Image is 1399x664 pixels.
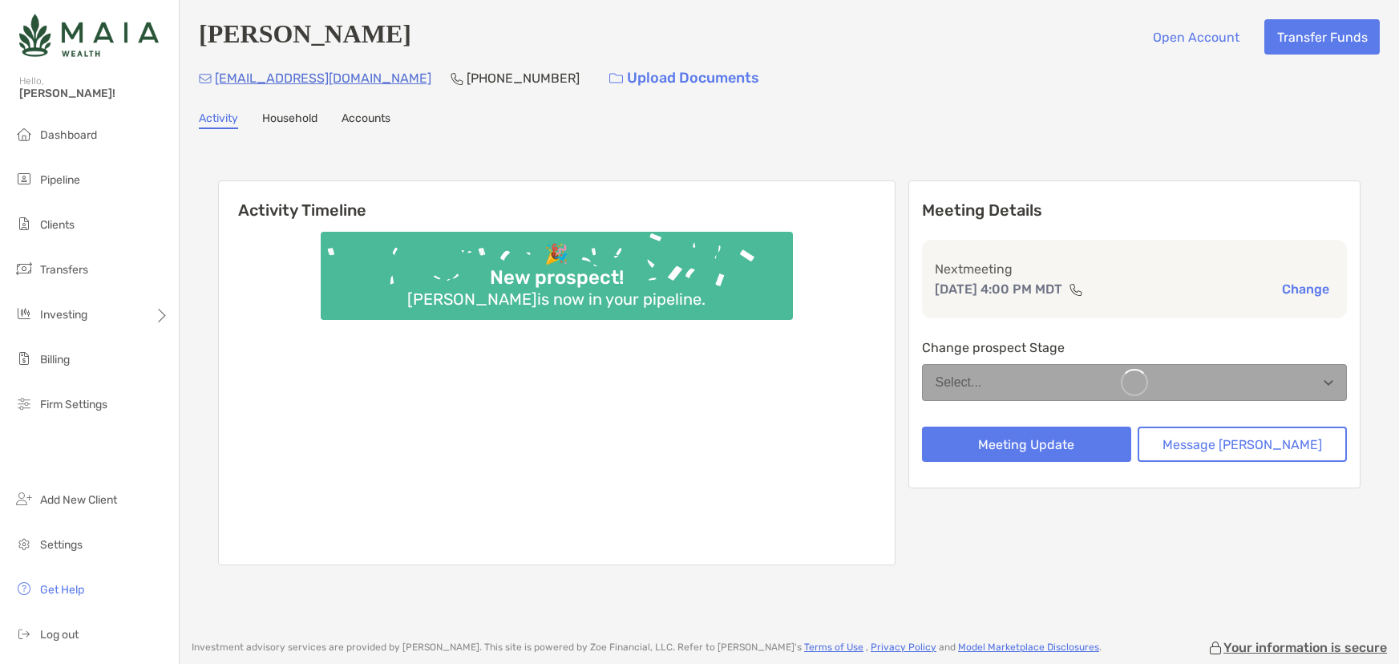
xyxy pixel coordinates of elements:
span: Transfers [40,263,88,277]
a: Household [262,111,317,129]
a: Model Marketplace Disclosures [958,642,1099,653]
img: logout icon [14,624,34,643]
img: transfers icon [14,259,34,278]
span: Clients [40,218,75,232]
p: Your information is secure [1223,640,1387,655]
a: Activity [199,111,238,129]
a: Terms of Use [804,642,863,653]
p: Change prospect Stage [922,338,1348,358]
p: Investment advisory services are provided by [PERSON_NAME] . This site is powered by Zoe Financia... [192,642,1102,654]
p: [EMAIL_ADDRESS][DOMAIN_NAME] [215,68,431,88]
button: Message [PERSON_NAME] [1138,427,1347,462]
div: 🎉 [538,243,575,266]
img: Phone Icon [451,72,463,85]
span: Add New Client [40,493,117,507]
img: Email Icon [199,74,212,83]
img: pipeline icon [14,169,34,188]
img: clients icon [14,214,34,233]
button: Meeting Update [922,427,1131,462]
p: Meeting Details [922,200,1348,221]
span: Billing [40,353,70,366]
img: get-help icon [14,579,34,598]
img: Confetti [321,232,793,306]
div: New prospect! [483,266,630,289]
a: Privacy Policy [871,642,936,653]
button: Open Account [1140,19,1251,55]
img: settings icon [14,534,34,553]
p: Next meeting [935,259,1335,279]
img: investing icon [14,304,34,323]
h6: Activity Timeline [219,181,895,220]
span: Investing [40,308,87,322]
span: Dashboard [40,128,97,142]
span: Log out [40,628,79,642]
span: Settings [40,538,83,552]
button: Transfer Funds [1264,19,1380,55]
img: billing icon [14,349,34,368]
p: [PHONE_NUMBER] [467,68,580,88]
span: Firm Settings [40,398,107,411]
img: firm-settings icon [14,394,34,413]
img: Zoe Logo [19,6,159,64]
button: Change [1277,281,1334,298]
img: button icon [609,73,623,84]
span: [PERSON_NAME]! [19,87,169,100]
img: add_new_client icon [14,489,34,508]
span: Pipeline [40,173,80,187]
span: Get Help [40,583,84,597]
a: Accounts [342,111,390,129]
p: [DATE] 4:00 PM MDT [935,279,1062,299]
div: [PERSON_NAME] is now in your pipeline. [401,289,712,309]
img: dashboard icon [14,124,34,144]
img: communication type [1069,283,1083,296]
h4: [PERSON_NAME] [199,19,411,55]
a: Upload Documents [599,61,770,95]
